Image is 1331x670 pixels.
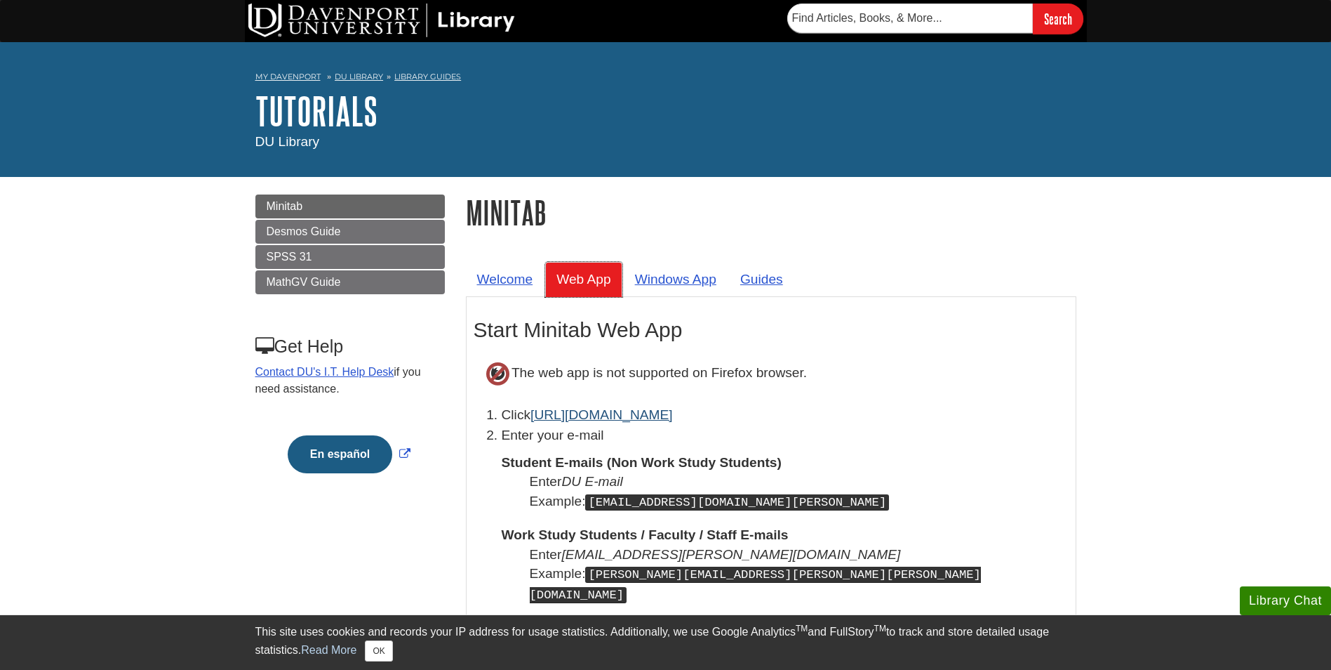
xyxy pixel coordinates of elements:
[255,366,394,378] a: Contact DU's I.T. Help Desk
[585,494,889,511] kbd: [EMAIL_ADDRESS][DOMAIN_NAME][PERSON_NAME]
[474,318,1069,342] h2: Start Minitab Web App
[502,525,1069,544] dt: Work Study Students / Faculty / Staff E-mails
[394,72,461,81] a: Library Guides
[255,336,443,357] h3: Get Help
[288,435,392,473] button: En español
[267,225,341,237] span: Desmos Guide
[530,567,981,603] kbd: [PERSON_NAME][EMAIL_ADDRESS][PERSON_NAME][PERSON_NAME][DOMAIN_NAME]
[796,624,808,633] sup: TM
[729,262,794,296] a: Guides
[502,453,1069,472] dt: Student E-mails (Non Work Study Students)
[787,4,1083,34] form: Searches DU Library's articles, books, and more
[255,67,1076,90] nav: breadcrumb
[365,641,392,662] button: Close
[335,72,383,81] a: DU Library
[787,4,1033,33] input: Find Articles, Books, & More...
[255,220,445,244] a: Desmos Guide
[255,245,445,269] a: SPSS 31
[255,195,445,497] div: Guide Page Menu
[1240,586,1331,615] button: Library Chat
[255,89,377,133] a: Tutorials
[267,276,341,288] span: MathGV Guide
[301,644,356,656] a: Read More
[466,262,544,296] a: Welcome
[561,474,622,489] i: DU E-mail
[267,200,303,212] span: Minitab
[255,195,445,218] a: Minitab
[255,134,320,149] span: DU Library
[502,405,1069,426] li: Click
[530,545,1069,605] dd: Enter Example:
[624,262,728,296] a: Windows App
[267,251,312,263] span: SPSS 31
[530,407,673,422] a: [URL][DOMAIN_NAME]
[255,624,1076,662] div: This site uses cookies and records your IP address for usage statistics. Additionally, we use Goo...
[248,4,515,37] img: DU Library
[466,195,1076,230] h1: Minitab
[874,624,886,633] sup: TM
[502,426,1069,446] p: Enter your e-mail
[255,270,445,294] a: MathGV Guide
[474,349,1069,398] p: The web app is not supported on Firefox browser.
[255,71,321,83] a: My Davenport
[530,472,1069,511] dd: Enter Example:
[1033,4,1083,34] input: Search
[255,364,443,398] p: if you need assistance.
[545,262,622,296] a: Web App
[284,448,414,460] a: Link opens in new window
[561,547,900,562] i: [EMAIL_ADDRESS][PERSON_NAME][DOMAIN_NAME]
